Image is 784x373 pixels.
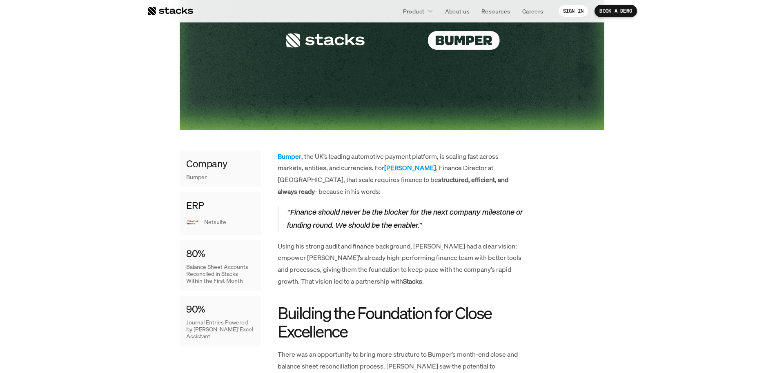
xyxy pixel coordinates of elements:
a: Bumper [278,152,301,161]
p: Bumper [186,174,207,181]
a: SIGN IN [558,5,589,17]
a: Privacy Policy [96,155,132,161]
h4: 80% [186,247,205,261]
em: “Finance should never be the blocker for the next company milestone or funding round. We should b... [287,207,524,230]
a: [PERSON_NAME] [384,163,436,172]
p: Resources [481,7,510,16]
h2: Building the Foundation for Close Excellence [278,304,523,340]
p: Journal Entries Powered by [PERSON_NAME]' Excel Assistant [186,319,255,340]
h4: ERP [186,199,204,213]
h4: 90% [186,302,205,316]
strong: structured, efficient, and always ready [278,175,510,196]
strong: Stacks [403,277,422,286]
p: SIGN IN [563,8,584,14]
p: Netsuite [204,219,255,226]
p: Careers [522,7,543,16]
p: , the UK’s leading automotive payment platform, is scaling fast across markets, entities, and cur... [278,151,523,198]
a: BOOK A DEMO [595,5,637,17]
a: Resources [477,4,515,18]
a: About us [440,4,474,18]
p: BOOK A DEMO [599,8,632,14]
p: About us [445,7,470,16]
a: Careers [517,4,548,18]
p: Using his strong audit and finance background, [PERSON_NAME] had a clear vision: empower [PERSON_... [278,240,523,287]
p: Product [403,7,425,16]
h4: Company [186,157,227,171]
p: Balance Sheet Accounts Reconciled in Stacks Within the First Month [186,264,255,284]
